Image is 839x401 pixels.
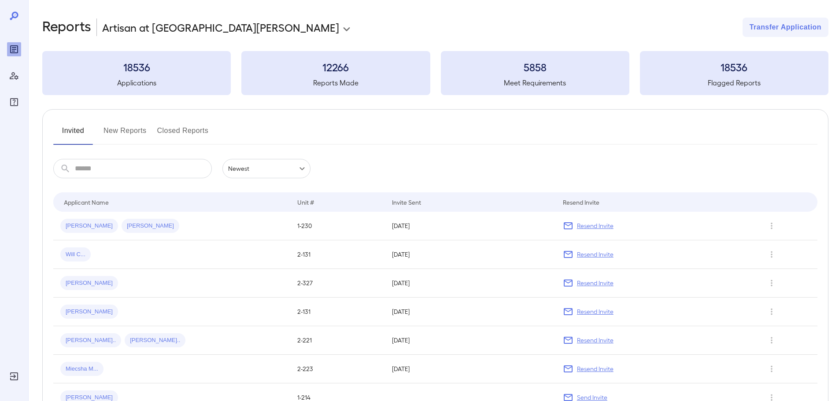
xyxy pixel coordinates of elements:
[42,51,828,95] summary: 18536Applications12266Reports Made5858Meet Requirements18536Flagged Reports
[64,197,109,207] div: Applicant Name
[290,355,385,383] td: 2-223
[290,212,385,240] td: 1-230
[640,77,828,88] h5: Flagged Reports
[385,212,555,240] td: [DATE]
[577,336,614,345] p: Resend Invite
[222,159,310,178] div: Newest
[122,222,179,230] span: [PERSON_NAME]
[765,276,779,290] button: Row Actions
[743,18,828,37] button: Transfer Application
[441,60,629,74] h3: 5858
[385,298,555,326] td: [DATE]
[7,95,21,109] div: FAQ
[563,197,599,207] div: Resend Invite
[290,298,385,326] td: 2-131
[640,60,828,74] h3: 18536
[385,326,555,355] td: [DATE]
[577,250,614,259] p: Resend Invite
[441,77,629,88] h5: Meet Requirements
[577,279,614,287] p: Resend Invite
[7,69,21,83] div: Manage Users
[392,197,421,207] div: Invite Sent
[290,269,385,298] td: 2-327
[42,18,91,37] h2: Reports
[7,42,21,56] div: Reports
[60,365,103,373] span: Miecsha M...
[765,333,779,347] button: Row Actions
[577,221,614,230] p: Resend Invite
[290,240,385,269] td: 2-131
[577,307,614,316] p: Resend Invite
[765,219,779,233] button: Row Actions
[60,250,91,259] span: Will C...
[125,336,185,345] span: [PERSON_NAME]..
[42,77,231,88] h5: Applications
[765,305,779,319] button: Row Actions
[577,364,614,373] p: Resend Invite
[297,197,314,207] div: Unit #
[157,124,209,145] button: Closed Reports
[60,222,118,230] span: [PERSON_NAME]
[53,124,93,145] button: Invited
[60,279,118,287] span: [PERSON_NAME]
[385,240,555,269] td: [DATE]
[385,269,555,298] td: [DATE]
[765,362,779,376] button: Row Actions
[42,60,231,74] h3: 18536
[102,20,339,34] p: Artisan at [GEOGRAPHIC_DATA][PERSON_NAME]
[765,247,779,261] button: Row Actions
[60,308,118,316] span: [PERSON_NAME]
[7,369,21,383] div: Log Out
[385,355,555,383] td: [DATE]
[290,326,385,355] td: 2-221
[103,124,147,145] button: New Reports
[60,336,121,345] span: [PERSON_NAME]..
[241,60,430,74] h3: 12266
[241,77,430,88] h5: Reports Made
